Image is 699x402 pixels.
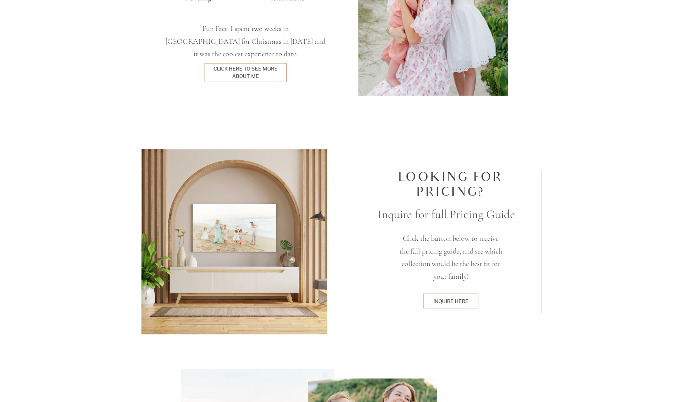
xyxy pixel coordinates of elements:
h2: looking for pricing? [372,170,530,200]
a: inquire here [425,298,477,304]
div: Fun Fact: I spent two weeks in [GEOGRAPHIC_DATA] for Christmas in [DATE] and it was the coolest e... [165,22,326,48]
p: Click the button below to receive the full pricing guide, and see which collection would be the b... [398,232,504,287]
h3: Inquire for full Pricing Guide [372,205,522,222]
